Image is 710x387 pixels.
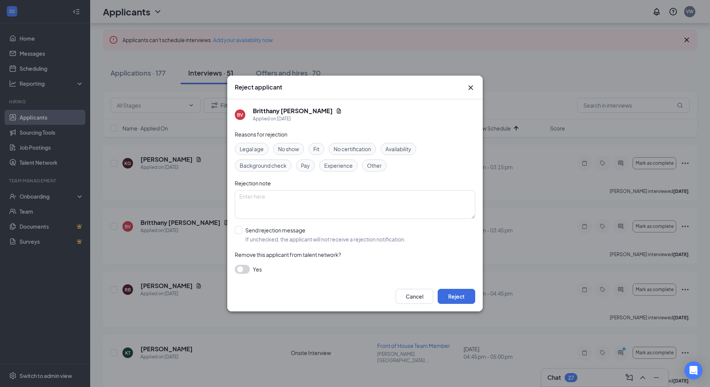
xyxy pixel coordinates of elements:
[235,180,271,187] span: Rejection note
[240,161,287,170] span: Background check
[240,145,264,153] span: Legal age
[466,83,475,92] svg: Cross
[278,145,299,153] span: No show
[235,83,282,91] h3: Reject applicant
[367,161,382,170] span: Other
[385,145,411,153] span: Availability
[396,289,433,304] button: Cancel
[237,112,243,118] div: BV
[334,145,371,153] span: No certification
[438,289,475,304] button: Reject
[235,131,287,138] span: Reasons for rejection
[235,251,341,258] span: Remove this applicant from talent network?
[313,145,319,153] span: Fit
[684,361,702,379] div: Open Intercom Messenger
[301,161,310,170] span: Pay
[466,83,475,92] button: Close
[253,265,262,274] span: Yes
[336,108,342,114] svg: Document
[253,115,342,123] div: Applied on [DATE]
[324,161,353,170] span: Experience
[253,107,333,115] h5: Britthany [PERSON_NAME]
